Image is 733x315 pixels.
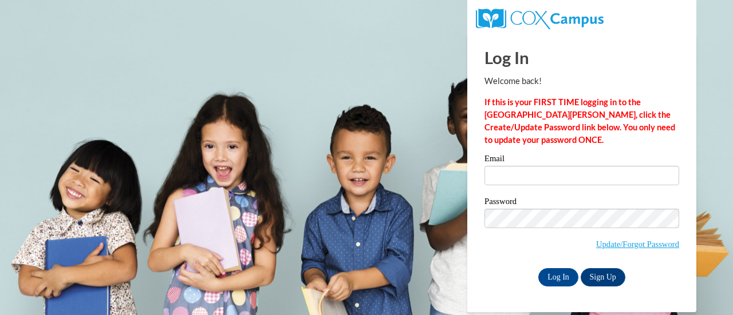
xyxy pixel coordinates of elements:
a: Sign Up [581,268,625,286]
a: COX Campus [476,13,604,23]
label: Email [484,154,679,166]
strong: If this is your FIRST TIME logging in to the [GEOGRAPHIC_DATA][PERSON_NAME], click the Create/Upd... [484,97,675,145]
img: COX Campus [476,9,604,29]
input: Log In [538,268,578,286]
h1: Log In [484,46,679,69]
a: Update/Forgot Password [596,240,679,249]
label: Password [484,197,679,209]
p: Welcome back! [484,75,679,87]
